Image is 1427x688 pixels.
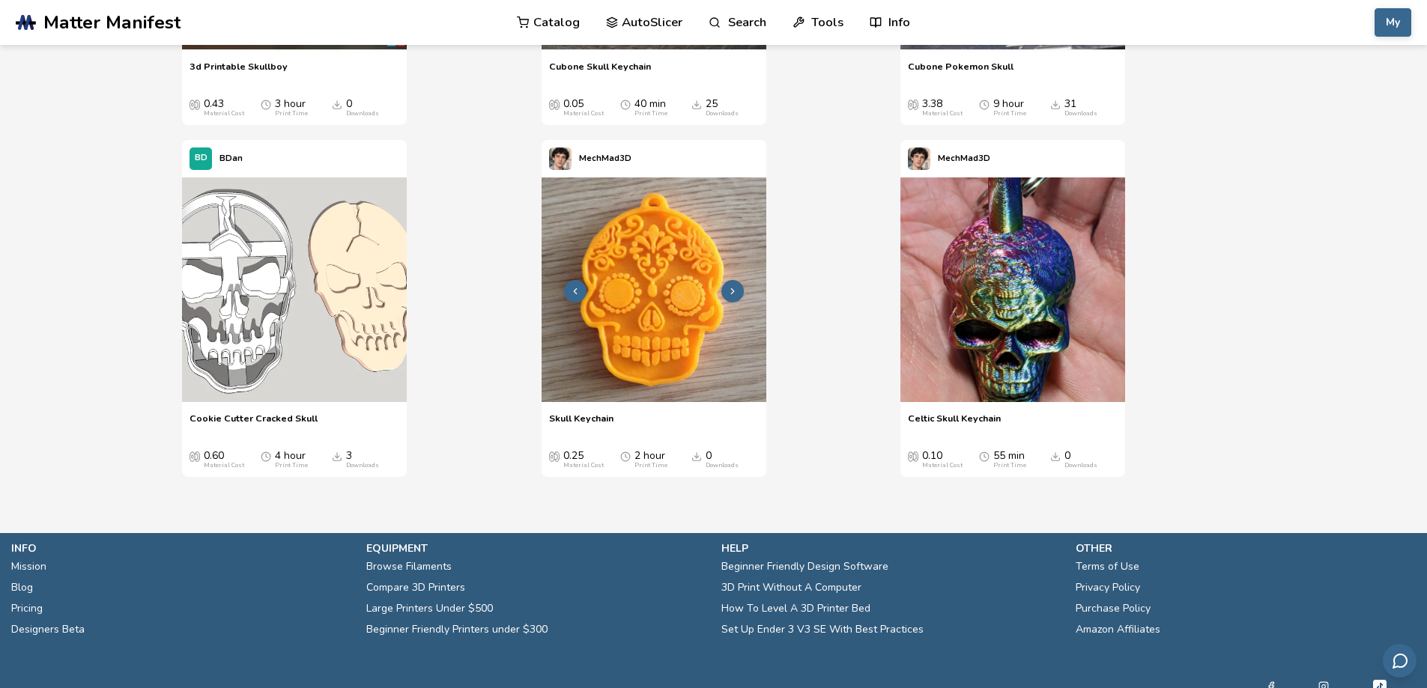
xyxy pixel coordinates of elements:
[1076,598,1151,619] a: Purchase Policy
[346,98,379,118] div: 0
[1064,462,1097,469] div: Downloads
[366,619,548,640] a: Beginner Friendly Printers under $300
[993,98,1026,118] div: 9 hour
[549,98,560,110] span: Average Cost
[204,462,244,469] div: Material Cost
[908,61,1014,83] a: Cubone Pokemon Skull
[1076,619,1160,640] a: Amazon Affiliates
[563,450,604,469] div: 0.25
[204,110,244,118] div: Material Cost
[332,98,342,110] span: Downloads
[190,413,318,435] a: Cookie Cutter Cracked Skull
[219,150,243,166] p: BDan
[1375,8,1411,37] button: My
[549,413,613,435] a: Skull Keychain
[993,110,1026,118] div: Print Time
[721,541,1061,556] p: help
[204,98,244,118] div: 0.43
[261,98,271,110] span: Average Print Time
[275,98,308,118] div: 3 hour
[691,450,702,462] span: Downloads
[993,450,1026,469] div: 55 min
[1383,644,1417,678] button: Send feedback via email
[1064,110,1097,118] div: Downloads
[922,98,963,118] div: 3.38
[993,462,1026,469] div: Print Time
[366,541,706,556] p: equipment
[706,98,739,118] div: 25
[366,556,452,577] a: Browse Filaments
[549,61,651,83] a: Cubone Skull Keychain
[908,147,930,170] img: MechMad3D's profile
[979,98,990,110] span: Average Print Time
[190,61,288,83] a: 3d Printable Skullboy
[706,110,739,118] div: Downloads
[634,110,667,118] div: Print Time
[204,450,244,469] div: 0.60
[721,598,870,619] a: How To Level A 3D Printer Bed
[366,598,493,619] a: Large Printers Under $500
[938,150,990,166] p: MechMad3D
[721,577,861,598] a: 3D Print Without A Computer
[346,462,379,469] div: Downloads
[275,462,308,469] div: Print Time
[11,541,351,556] p: info
[11,619,85,640] a: Designers Beta
[43,12,181,33] span: Matter Manifest
[634,462,667,469] div: Print Time
[542,140,639,177] a: MechMad3D's profileMechMad3D
[366,577,465,598] a: Compare 3D Printers
[620,450,631,462] span: Average Print Time
[979,450,990,462] span: Average Print Time
[900,140,998,177] a: MechMad3D's profileMechMad3D
[275,450,308,469] div: 4 hour
[195,153,207,163] span: BD
[11,556,46,577] a: Mission
[563,98,604,118] div: 0.05
[332,450,342,462] span: Downloads
[634,98,667,118] div: 40 min
[11,577,33,598] a: Blog
[922,462,963,469] div: Material Cost
[1050,450,1061,462] span: Downloads
[346,450,379,469] div: 3
[922,110,963,118] div: Material Cost
[706,462,739,469] div: Downloads
[1076,577,1140,598] a: Privacy Policy
[1064,98,1097,118] div: 31
[549,147,572,170] img: MechMad3D's profile
[1076,556,1139,577] a: Terms of Use
[1050,98,1061,110] span: Downloads
[908,98,918,110] span: Average Cost
[261,450,271,462] span: Average Print Time
[190,98,200,110] span: Average Cost
[1064,450,1097,469] div: 0
[721,556,888,577] a: Beginner Friendly Design Software
[275,110,308,118] div: Print Time
[1076,541,1416,556] p: other
[346,110,379,118] div: Downloads
[691,98,702,110] span: Downloads
[908,413,1001,435] a: Celtic Skull Keychain
[190,450,200,462] span: Average Cost
[563,110,604,118] div: Material Cost
[563,462,604,469] div: Material Cost
[721,619,924,640] a: Set Up Ender 3 V3 SE With Best Practices
[11,598,43,619] a: Pricing
[706,450,739,469] div: 0
[908,450,918,462] span: Average Cost
[620,98,631,110] span: Average Print Time
[634,450,667,469] div: 2 hour
[922,450,963,469] div: 0.10
[549,450,560,462] span: Average Cost
[579,150,631,166] p: MechMad3D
